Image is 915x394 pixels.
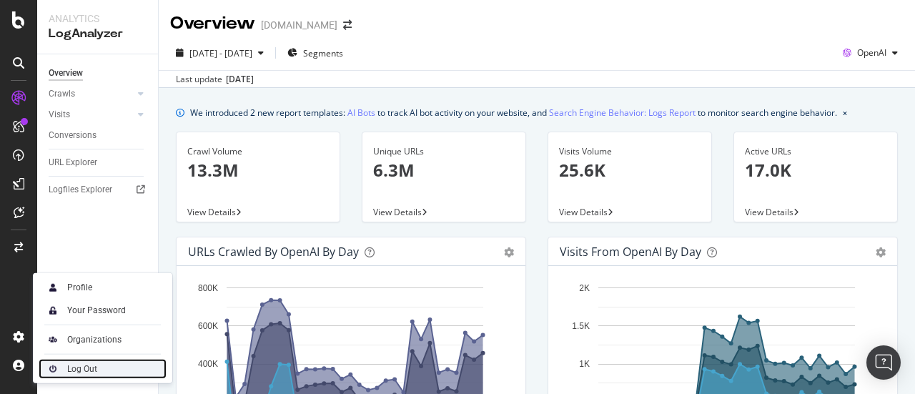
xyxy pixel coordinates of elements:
div: [DOMAIN_NAME] [261,18,337,32]
button: OpenAI [837,41,904,64]
text: 1K [579,359,590,369]
img: AtrBVVRoAgWaAAAAAElFTkSuQmCC [44,331,61,348]
div: gear [876,247,886,257]
text: 600K [198,321,218,331]
div: Organizations [67,334,122,345]
div: LogAnalyzer [49,26,147,42]
div: Crawl Volume [187,145,329,158]
span: View Details [559,206,608,218]
p: 17.0K [745,158,886,182]
a: Profile [39,277,167,297]
a: Organizations [39,330,167,350]
button: close banner [839,102,851,123]
a: Crawls [49,87,134,102]
img: prfnF3csMXgAAAABJRU5ErkJggg== [44,360,61,378]
div: Crawls [49,87,75,102]
div: Visits Volume [559,145,701,158]
div: Your Password [67,305,126,316]
img: tUVSALn78D46LlpAY8klYZqgKwTuBm2K29c6p1XQNDCsM0DgKSSoAXXevcAwljcHBINEg0LrUEktgcYYD5sVUphq1JigPmkfB... [44,302,61,319]
a: Visits [49,107,134,122]
div: Log Out [67,363,97,375]
span: View Details [373,206,422,218]
a: Conversions [49,128,148,143]
div: [DATE] [226,73,254,86]
a: Overview [49,66,148,81]
text: 1.5K [572,321,590,331]
span: OpenAI [857,46,886,59]
div: Open Intercom Messenger [866,345,901,380]
div: Unique URLs [373,145,515,158]
a: Your Password [39,300,167,320]
div: Conversions [49,128,97,143]
a: URL Explorer [49,155,148,170]
p: 6.3M [373,158,515,182]
img: Xx2yTbCeVcdxHMdxHOc+8gctb42vCocUYgAAAABJRU5ErkJggg== [44,279,61,296]
div: Profile [67,282,92,293]
div: URLs Crawled by OpenAI by day [188,245,359,259]
text: 400K [198,359,218,369]
a: Logfiles Explorer [49,182,148,197]
div: arrow-right-arrow-left [343,20,352,30]
div: Logfiles Explorer [49,182,112,197]
div: Overview [49,66,83,81]
text: 800K [198,283,218,293]
div: Last update [176,73,254,86]
div: Overview [170,11,255,36]
span: Segments [303,47,343,59]
span: View Details [745,206,793,218]
button: [DATE] - [DATE] [170,41,269,64]
text: 2K [579,283,590,293]
span: [DATE] - [DATE] [189,47,252,59]
div: Visits [49,107,70,122]
a: Log Out [39,359,167,379]
a: AI Bots [347,105,375,120]
div: Visits from OpenAI by day [560,245,701,259]
div: Active URLs [745,145,886,158]
p: 25.6K [559,158,701,182]
span: View Details [187,206,236,218]
button: Segments [282,41,349,64]
div: info banner [176,105,898,120]
div: We introduced 2 new report templates: to track AI bot activity on your website, and to monitor se... [190,105,837,120]
div: Analytics [49,11,147,26]
div: URL Explorer [49,155,97,170]
p: 13.3M [187,158,329,182]
div: gear [504,247,514,257]
a: Search Engine Behavior: Logs Report [549,105,696,120]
